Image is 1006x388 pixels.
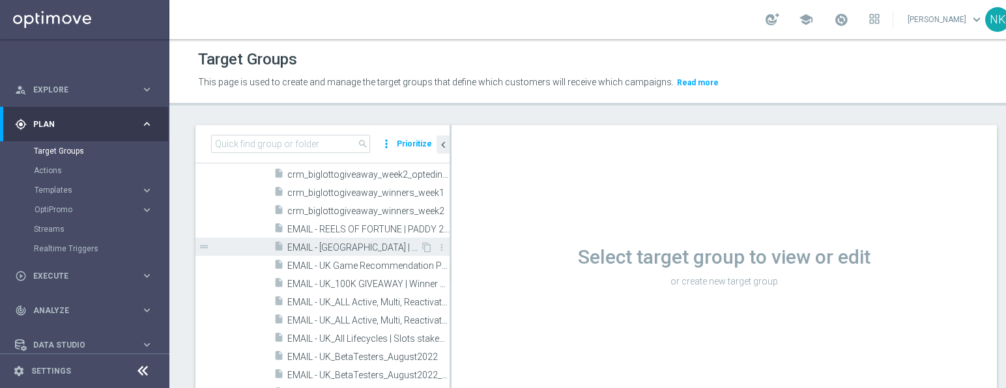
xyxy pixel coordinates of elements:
div: Target Groups [34,141,168,161]
span: EMAIL - UK_ALL Active, Multi, Reactivated, New &amp; VIP | Total normalised stake in lifetime &lt... [287,297,450,308]
span: Explore [33,86,141,94]
h1: Select target group to view or edit [452,245,997,269]
i: keyboard_arrow_right [141,83,153,96]
span: school [799,12,813,27]
i: keyboard_arrow_right [141,270,153,282]
p: or create new target group [452,275,997,287]
i: keyboard_arrow_right [141,339,153,351]
span: crm_biglottogiveaway_winners_week2 [287,206,450,217]
i: settings [13,365,25,377]
span: EMAIL - UK_All Lifecycles | Slots stakes &gt; &#x20AC;1 in last 6 months | Excl. Dormant VIP list... [287,333,450,344]
i: chevron_left [437,139,450,151]
i: insert_drive_file [274,368,284,383]
div: Data Studio [15,339,141,351]
i: insert_drive_file [274,296,284,311]
span: search [358,139,368,149]
div: Execute [15,270,141,282]
button: gps_fixed Plan keyboard_arrow_right [14,119,154,130]
div: OptiPromo [35,206,141,214]
input: Quick find group or folder [211,135,370,153]
span: EMAIL - REELS OF FORTUNE | PADDY 2023 | ALL SEGMENTS [287,224,450,235]
span: EMAIL - UK_ALL Active, Multi, Reactivated, New &amp; VIP | Total normalised stake in lifetime &lt... [287,315,450,326]
i: insert_drive_file [274,332,284,347]
div: Templates [34,180,168,200]
div: Streams [34,219,168,239]
button: OptiPromo keyboard_arrow_right [34,204,154,215]
i: insert_drive_file [274,350,284,365]
i: more_vert [437,242,447,253]
i: track_changes [15,305,27,316]
div: Realtime Triggers [34,239,168,258]
div: OptiPromo [34,200,168,219]
span: crm_biglottogiveaway_week2_optedin_noprize [287,169,450,180]
h1: Target Groups [198,50,297,69]
span: Execute [33,272,141,280]
i: insert_drive_file [274,259,284,274]
button: Read more [676,76,720,90]
i: keyboard_arrow_right [141,118,153,130]
a: [PERSON_NAME]keyboard_arrow_down [906,10,985,29]
i: Duplicate Target group [422,242,432,253]
a: Streams [34,224,136,234]
span: keyboard_arrow_down [970,12,984,27]
span: EMAIL - UK Game Recommendation POC | List [287,260,450,271]
span: crm_biglottogiveaway_winners_week1 [287,187,450,199]
i: play_circle_outline [15,270,27,282]
span: Analyze [33,307,141,314]
span: Templates [35,186,128,194]
i: insert_drive_file [274,314,284,329]
i: person_search [15,84,27,96]
a: Settings [31,367,71,375]
button: Prioritize [395,135,434,153]
span: This page is used to create and manage the target groups that define which customers will receive... [198,77,674,87]
span: Plan [33,120,141,128]
div: Actions [34,161,168,180]
span: EMAIL - UK_BetaTesters_August2022_Reminder [287,370,450,381]
div: Analyze [15,305,141,316]
button: play_circle_outline Execute keyboard_arrow_right [14,271,154,281]
i: insert_drive_file [274,204,284,219]
span: Data Studio [33,341,141,349]
i: keyboard_arrow_right [141,204,153,216]
span: EMAIL - UK | Bonus Credit via CS [287,242,420,253]
i: insert_drive_file [274,223,284,238]
div: Plan [15,118,141,130]
div: Templates [35,186,141,194]
i: insert_drive_file [274,241,284,256]
span: EMAIL - UK_100K GIVEAWAY | Winner List | AUG 22 [287,279,450,290]
button: Data Studio keyboard_arrow_right [14,340,154,350]
div: Explore [15,84,141,96]
i: keyboard_arrow_right [141,184,153,197]
span: OptiPromo [35,206,128,214]
a: Actions [34,165,136,176]
button: chevron_left [437,135,450,154]
i: insert_drive_file [274,277,284,292]
i: insert_drive_file [274,168,284,183]
span: EMAIL - UK_BetaTesters_August2022 [287,352,450,363]
button: Templates keyboard_arrow_right [34,185,154,195]
button: person_search Explore keyboard_arrow_right [14,85,154,95]
a: Realtime Triggers [34,243,136,254]
button: track_changes Analyze keyboard_arrow_right [14,305,154,316]
i: more_vert [380,135,393,153]
a: Target Groups [34,146,136,156]
i: keyboard_arrow_right [141,304,153,316]
i: insert_drive_file [274,186,284,201]
i: gps_fixed [15,118,27,130]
